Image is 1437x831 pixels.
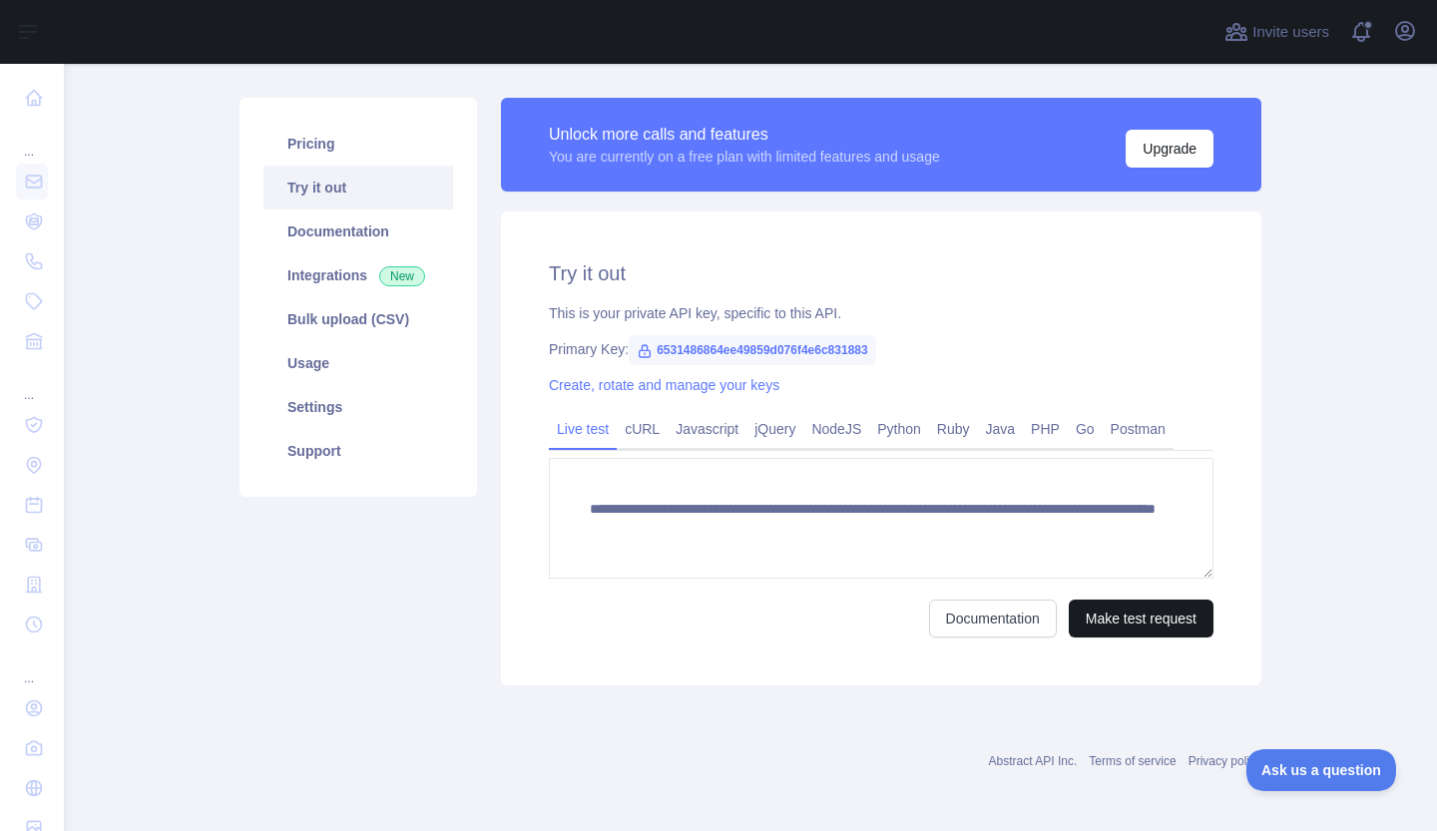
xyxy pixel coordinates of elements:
span: 6531486864ee49859d076f4e6c831883 [629,335,876,365]
a: Bulk upload (CSV) [263,297,453,341]
a: Python [869,413,929,445]
a: Documentation [263,209,453,253]
a: Settings [263,385,453,429]
a: Postman [1103,413,1174,445]
div: Unlock more calls and features [549,123,940,147]
div: ... [16,120,48,160]
div: ... [16,646,48,686]
a: Documentation [929,600,1057,637]
div: Primary Key: [549,339,1213,359]
button: Invite users [1220,16,1333,48]
div: ... [16,363,48,403]
a: PHP [1023,413,1068,445]
button: Upgrade [1126,130,1213,168]
a: Privacy policy [1189,754,1261,768]
a: jQuery [746,413,803,445]
a: Terms of service [1089,754,1176,768]
a: Pricing [263,122,453,166]
a: NodeJS [803,413,869,445]
div: This is your private API key, specific to this API. [549,303,1213,323]
a: Integrations New [263,253,453,297]
span: New [379,266,425,286]
a: Java [978,413,1024,445]
a: Try it out [263,166,453,209]
span: Invite users [1252,21,1329,44]
h2: Try it out [549,259,1213,287]
a: Go [1068,413,1103,445]
a: Ruby [929,413,978,445]
button: Make test request [1069,600,1213,637]
a: cURL [617,413,668,445]
a: Support [263,429,453,473]
a: Javascript [668,413,746,445]
div: You are currently on a free plan with limited features and usage [549,147,940,167]
a: Create, rotate and manage your keys [549,377,779,393]
a: Usage [263,341,453,385]
a: Abstract API Inc. [989,754,1078,768]
a: Live test [549,413,617,445]
iframe: Toggle Customer Support [1246,749,1397,791]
